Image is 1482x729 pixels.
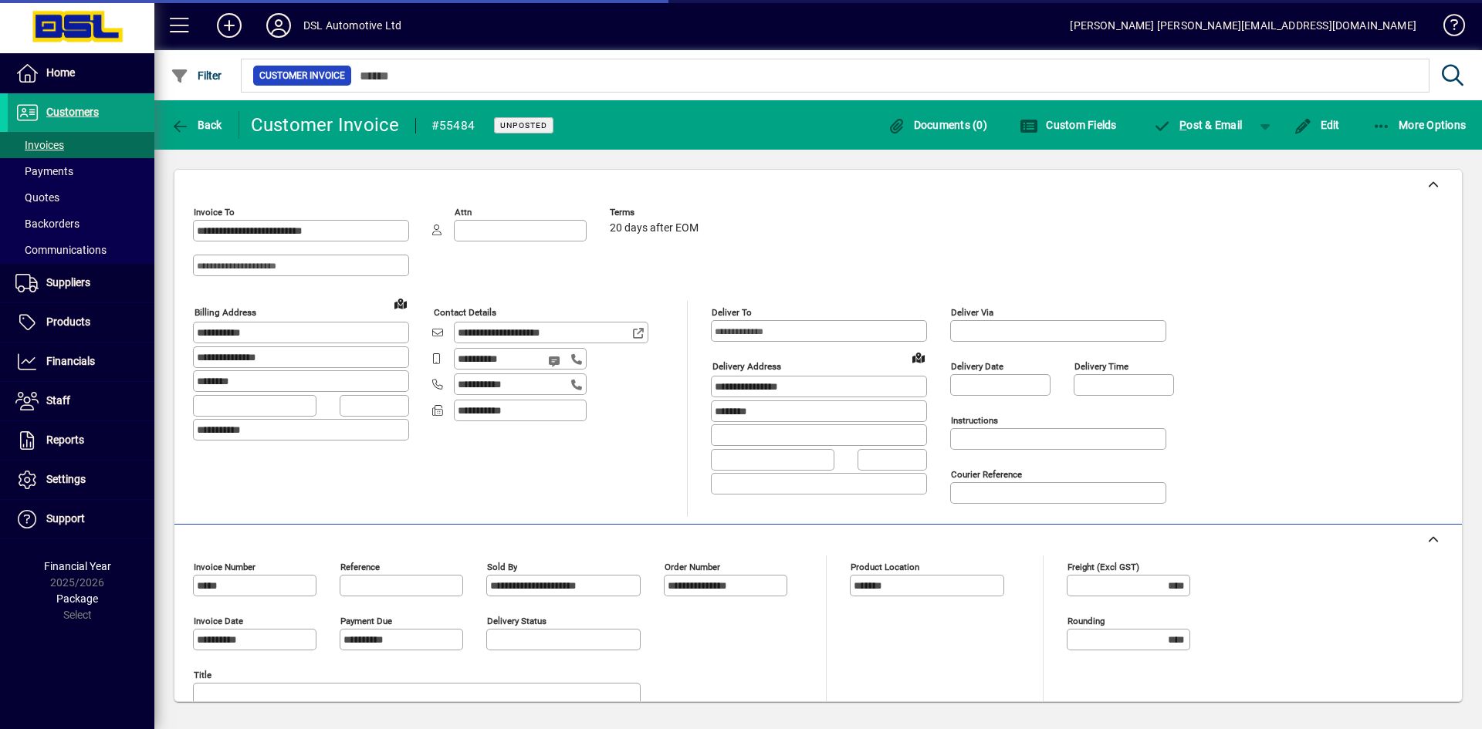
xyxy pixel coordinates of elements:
mat-label: Delivery status [487,616,546,626]
a: Support [8,500,154,538]
span: Documents (0) [887,119,987,131]
span: Payments [15,165,73,177]
mat-label: Courier Reference [951,469,1022,480]
mat-label: Invoice date [194,616,243,626]
a: Backorders [8,211,154,237]
span: Quotes [15,191,59,204]
button: Back [167,111,226,139]
span: Financial Year [44,560,111,572]
app-page-header-button: Back [154,111,239,139]
span: Support [46,512,85,525]
a: View on map [906,345,931,370]
span: More Options [1372,119,1467,131]
span: Invoices [15,139,64,151]
mat-label: Deliver To [712,307,752,318]
span: Edit [1294,119,1340,131]
a: Home [8,54,154,93]
button: Edit [1290,111,1344,139]
button: Post & Email [1145,111,1250,139]
a: Quotes [8,184,154,211]
span: Filter [171,69,222,82]
span: P [1179,119,1186,131]
a: Staff [8,382,154,420]
button: Add [205,12,254,39]
a: Suppliers [8,264,154,302]
a: View on map [388,291,413,316]
mat-label: Delivery date [951,361,1003,372]
mat-label: Product location [851,562,919,572]
span: Customer Invoice [259,68,345,83]
span: Settings [46,473,86,485]
span: Terms [610,208,702,218]
mat-label: Instructions [951,415,998,426]
span: Reports [46,434,84,446]
mat-label: Title [194,670,211,680]
span: Financials [46,355,95,367]
mat-label: Attn [455,207,472,218]
span: Package [56,592,98,605]
span: Unposted [500,120,547,130]
div: [PERSON_NAME] [PERSON_NAME][EMAIL_ADDRESS][DOMAIN_NAME] [1070,13,1416,38]
button: Documents (0) [883,111,991,139]
span: Custom Fields [1020,119,1117,131]
span: Customers [46,106,99,118]
a: Invoices [8,132,154,158]
span: Backorders [15,218,80,230]
a: Reports [8,421,154,460]
mat-label: Delivery time [1074,361,1128,372]
mat-label: Rounding [1068,616,1105,626]
span: Back [171,119,222,131]
button: Custom Fields [1016,111,1121,139]
span: 20 days after EOM [610,222,699,235]
span: ost & Email [1153,119,1243,131]
div: #55484 [431,113,475,138]
mat-label: Invoice number [194,562,255,572]
a: Communications [8,237,154,263]
mat-label: Reference [340,562,380,572]
span: Suppliers [46,276,90,289]
button: More Options [1369,111,1470,139]
button: Send SMS [537,343,574,380]
mat-label: Freight (excl GST) [1068,562,1139,572]
mat-label: Deliver via [951,307,993,318]
span: Home [46,66,75,79]
a: Financials [8,343,154,381]
a: Settings [8,461,154,499]
button: Profile [254,12,303,39]
mat-label: Sold by [487,562,517,572]
a: Knowledge Base [1432,3,1463,53]
mat-label: Payment due [340,616,392,626]
span: Staff [46,394,70,407]
mat-label: Order number [665,562,720,572]
div: DSL Automotive Ltd [303,13,401,38]
a: Payments [8,158,154,184]
a: Products [8,303,154,342]
button: Filter [167,62,226,89]
span: Communications [15,244,107,256]
span: Products [46,316,90,328]
mat-label: Invoice To [194,207,235,218]
div: Customer Invoice [251,113,400,137]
